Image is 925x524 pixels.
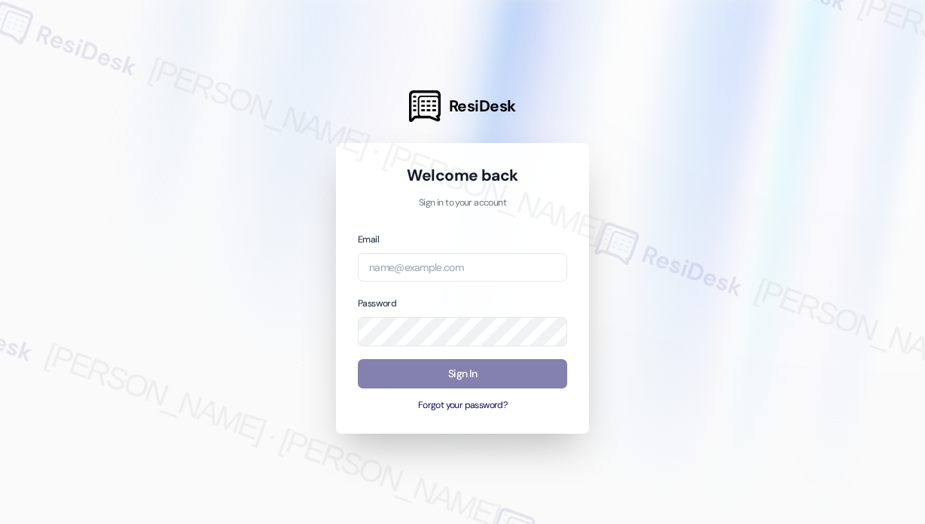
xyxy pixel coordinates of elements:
[358,196,567,210] p: Sign in to your account
[358,359,567,388] button: Sign In
[409,90,441,122] img: ResiDesk Logo
[358,233,379,245] label: Email
[358,399,567,413] button: Forgot your password?
[358,253,567,282] input: name@example.com
[358,297,396,309] label: Password
[449,96,516,117] span: ResiDesk
[358,165,567,186] h1: Welcome back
